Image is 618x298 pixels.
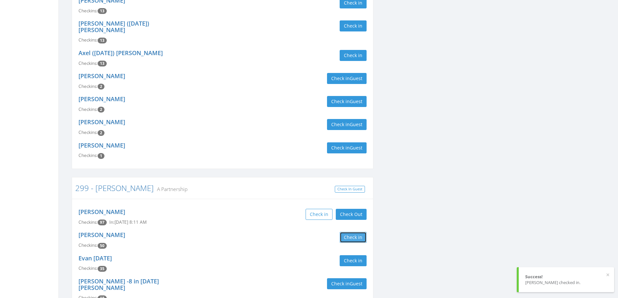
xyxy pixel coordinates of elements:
[340,232,367,243] button: Check in
[98,8,107,14] span: Checkin count
[606,272,610,278] button: ×
[525,274,608,280] div: Success!
[340,20,367,31] button: Check in
[79,254,112,262] a: Evan [DATE]
[327,96,367,107] button: Check inGuest
[98,107,104,113] span: Checkin count
[154,185,188,193] small: A Partnership
[327,73,367,84] button: Check inGuest
[79,95,125,103] a: [PERSON_NAME]
[79,141,125,149] a: [PERSON_NAME]
[98,243,107,249] span: Checkin count
[336,209,367,220] button: Check Out
[327,278,367,289] button: Check inGuest
[98,153,104,159] span: Checkin count
[306,209,333,220] button: Check in
[79,219,98,225] span: Checkins:
[350,75,362,81] span: Guest
[98,38,107,43] span: Checkin count
[79,72,125,80] a: [PERSON_NAME]
[340,50,367,61] button: Check in
[98,84,104,89] span: Checkin count
[79,277,159,292] a: [PERSON_NAME] -8 in [DATE] [PERSON_NAME]
[98,61,107,66] span: Checkin count
[525,280,608,286] div: [PERSON_NAME] checked in.
[79,231,125,239] a: [PERSON_NAME]
[350,121,362,127] span: Guest
[335,186,365,193] a: Check In Guest
[79,265,98,271] span: Checkins:
[79,106,98,112] span: Checkins:
[350,98,362,104] span: Guest
[350,280,362,287] span: Guest
[327,142,367,153] button: Check inGuest
[79,19,149,34] a: [PERSON_NAME] ([DATE]) [PERSON_NAME]
[79,37,98,43] span: Checkins:
[79,83,98,89] span: Checkins:
[98,220,107,225] span: Checkin count
[79,118,125,126] a: [PERSON_NAME]
[109,219,147,225] span: In: [DATE] 8:11 AM
[79,152,98,158] span: Checkins:
[327,119,367,130] button: Check inGuest
[79,208,125,216] a: [PERSON_NAME]
[79,49,163,57] a: Axel ([DATE]) [PERSON_NAME]
[79,242,98,248] span: Checkins:
[350,145,362,151] span: Guest
[340,255,367,266] button: Check in
[79,129,98,135] span: Checkins:
[98,266,107,272] span: Checkin count
[98,130,104,136] span: Checkin count
[75,183,154,193] a: 299 - [PERSON_NAME]
[79,60,98,66] span: Checkins:
[79,8,98,14] span: Checkins:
